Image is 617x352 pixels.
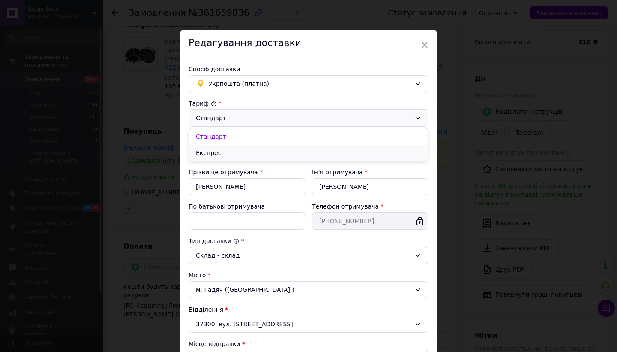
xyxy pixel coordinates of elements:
div: 37300, вул. [STREET_ADDRESS] [189,316,428,333]
div: м. Гадяч ([GEOGRAPHIC_DATA].) [189,281,428,298]
div: Місто [189,271,428,279]
label: Телефон отримувача [312,203,379,210]
div: Тип доставки [189,237,428,245]
label: Ім'я отримувача [312,169,363,176]
div: Спосіб доставки [189,65,428,73]
div: Тариф [189,99,428,108]
div: Склад - склад [196,251,411,260]
label: Прізвище отримувача [189,169,258,176]
li: Експрес [189,145,428,161]
div: Редагування доставки [180,30,437,56]
label: По батькові отримувача [189,203,265,210]
span: × [421,38,428,52]
li: Стандарт [189,128,428,145]
input: +380 [312,212,428,230]
div: Стандарт [196,113,411,123]
span: Укрпошта (платна) [209,79,411,88]
div: Відділення [189,305,428,314]
div: Місце відправки [189,340,428,348]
